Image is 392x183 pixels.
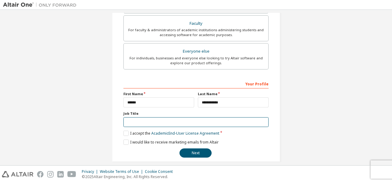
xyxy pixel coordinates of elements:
div: Faculty [127,19,265,28]
div: For individuals, businesses and everyone else looking to try Altair software and explore our prod... [127,56,265,65]
img: altair_logo.svg [2,171,33,177]
label: I accept the [123,131,219,136]
label: Last Name [198,91,269,96]
img: facebook.svg [37,171,43,177]
label: I would like to receive marketing emails from Altair [123,140,219,145]
img: instagram.svg [47,171,54,177]
div: Everyone else [127,47,265,56]
div: Privacy [82,169,100,174]
label: Job Title [123,111,269,116]
label: First Name [123,91,194,96]
div: Website Terms of Use [100,169,145,174]
div: Cookie Consent [145,169,176,174]
p: © 2025 Altair Engineering, Inc. All Rights Reserved. [82,174,176,179]
div: For faculty & administrators of academic institutions administering students and accessing softwa... [127,28,265,37]
img: youtube.svg [67,171,76,177]
img: Altair One [3,2,80,8]
div: Your Profile [123,79,269,88]
button: Next [179,148,212,158]
a: Academic End-User License Agreement [151,131,219,136]
img: linkedin.svg [57,171,64,177]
